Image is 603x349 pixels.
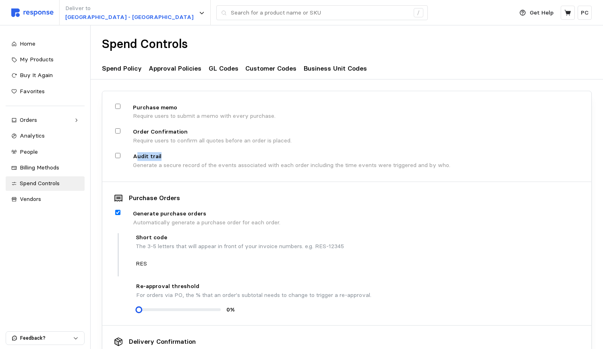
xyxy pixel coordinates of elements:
span: Analytics [20,132,45,139]
button: Feedback? [6,332,84,345]
p: GL Codes [209,63,238,73]
p: Generate purchase orders [133,209,280,218]
span: My Products [20,56,54,63]
span: Spend Controls [20,180,60,187]
p: Purchase memo [133,103,276,112]
span: Billing Methods [20,164,59,171]
p: Audit trail [133,152,450,161]
p: Automatically generate a purchase order for each order. [133,218,280,227]
p: Require users to submit a memo with every purchase. [133,112,276,121]
span: Buy It Again [20,71,53,79]
p: The 3-5 letters that will appear in front of your invoice numbers. e.g. RES-12345 [136,242,344,251]
a: People [6,145,85,159]
input: Search for a product name or SKU [231,6,409,20]
div: / [414,8,423,18]
span: Vendors [20,195,41,203]
button: PC [578,6,592,20]
img: svg%3e [11,8,54,17]
span: Favorites [20,88,45,95]
a: Orders [6,113,85,127]
p: For orders via PO, the % that an order's subtotal needs to change to trigger a re-approval. [136,291,580,300]
a: Spend Controls [6,176,85,191]
p: [GEOGRAPHIC_DATA] - [GEOGRAPHIC_DATA] [65,13,193,22]
button: Get Help [515,5,558,21]
p: Get Help [530,8,553,17]
p: Approval Policies [149,63,201,73]
span: People [20,148,38,155]
a: My Products [6,52,85,67]
a: Home [6,37,85,51]
p: 0 % [226,305,235,314]
a: Vendors [6,192,85,207]
p: PC [581,8,588,17]
p: Feedback? [20,334,73,342]
p: Spend Policy [102,63,142,73]
a: Analytics [6,129,85,143]
p: Generate a secure record of the events associated with each order including the time events were ... [133,161,450,170]
p: Deliver to [65,4,193,13]
p: Business Unit Codes [304,63,367,73]
span: Home [20,40,35,47]
p: Short code [136,233,344,242]
a: Favorites [6,84,85,99]
p: Re-approval threshold [136,282,580,291]
h4: Delivery Confirmation [129,337,196,347]
a: Buy It Again [6,68,85,83]
p: Customer Codes [245,63,296,73]
div: Orders [20,116,70,125]
p: Require users to confirm all quotes before an order is placed. [133,136,292,145]
a: Billing Methods [6,161,85,175]
p: Order Confirmation [133,127,292,136]
h4: Purchase Orders [129,194,180,203]
h1: Spend Controls [102,36,188,52]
